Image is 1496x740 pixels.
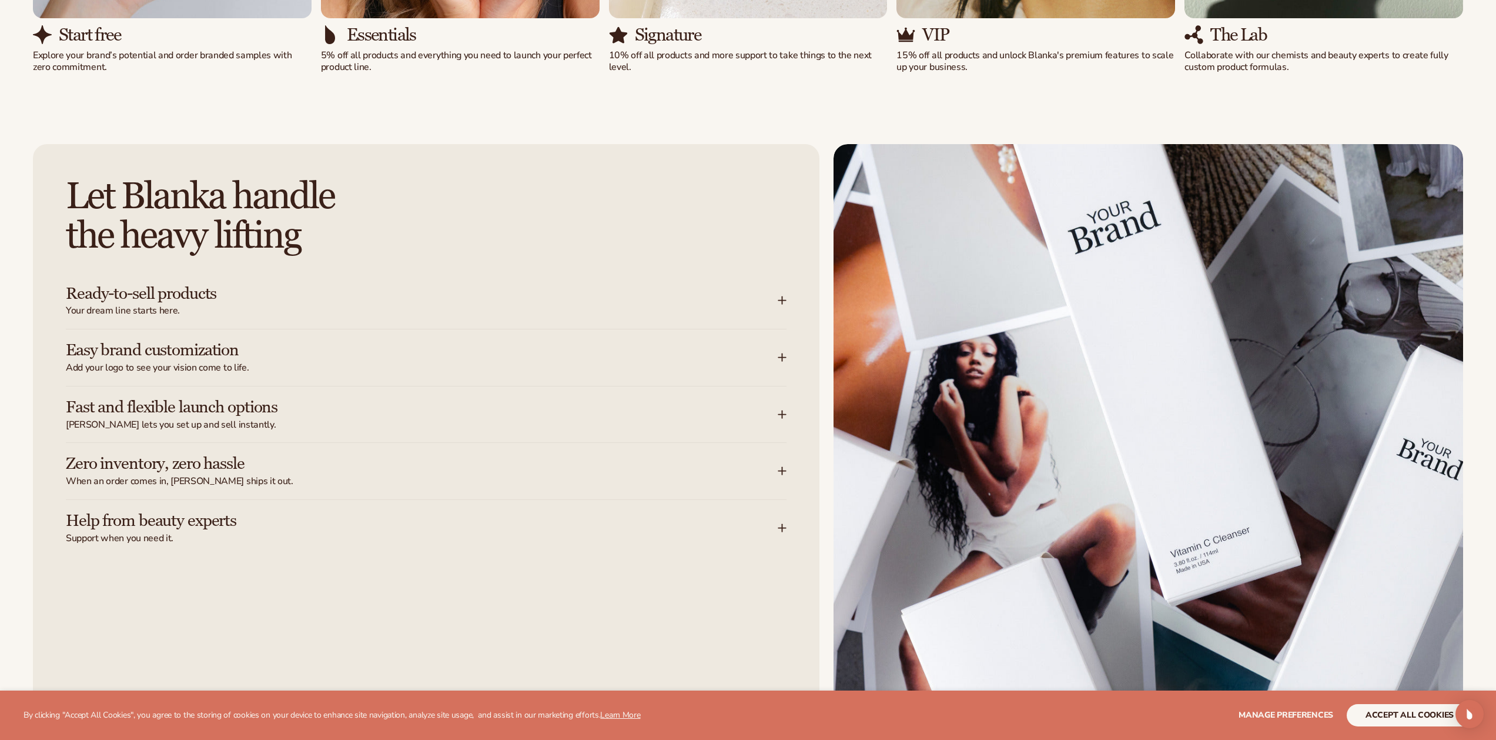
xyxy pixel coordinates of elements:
span: [PERSON_NAME] lets you set up and sell instantly. [66,419,778,431]
span: Add your logo to see your vision come to life. [66,362,778,374]
h3: Help from beauty experts [66,512,742,530]
span: Your dream line starts here. [66,305,778,317]
img: Shopify Image 8 [33,25,52,44]
h3: Fast and flexible launch options [66,398,742,416]
img: Shopify Image 16 [1184,25,1203,44]
p: Collaborate with our chemists and beauty experts to create fully custom product formulas. [1184,49,1463,74]
h3: VIP [922,25,949,45]
p: By clicking "Accept All Cookies", you agree to the storing of cookies on your device to enhance s... [24,711,641,721]
h3: Ready-to-sell products [66,285,742,303]
p: 5% off all products and everything you need to launch your perfect product line. [321,49,600,74]
span: When an order comes in, [PERSON_NAME] ships it out. [66,475,778,488]
span: Support when you need it. [66,532,778,545]
img: Shopify Image 12 [609,25,628,44]
h3: Start free [59,25,121,45]
img: Shopify Image 10 [321,25,340,44]
div: Open Intercom Messenger [1455,700,1484,728]
button: Manage preferences [1239,704,1333,726]
h3: Essentials [347,25,416,45]
img: Shopify Image 14 [896,25,915,44]
span: Manage preferences [1239,709,1333,721]
h3: Signature [635,25,701,45]
p: 15% off all products and unlock Blanka's premium features to scale up your business. [896,49,1175,74]
h2: Let Blanka handle the heavy lifting [66,177,787,256]
a: Learn More [600,709,640,721]
button: accept all cookies [1347,704,1472,726]
h3: Easy brand customization [66,341,742,359]
p: 10% off all products and more support to take things to the next level. [609,49,888,74]
p: Explore your brand’s potential and order branded samples with zero commitment. [33,49,312,74]
h3: Zero inventory, zero hassle [66,455,742,473]
h3: The Lab [1210,25,1267,45]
